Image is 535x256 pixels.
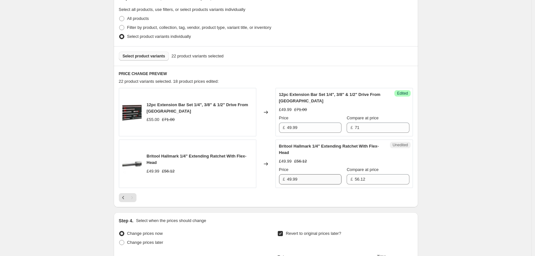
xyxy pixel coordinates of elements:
span: £ [283,125,285,130]
span: £ [350,125,353,130]
span: Select product variants [123,54,165,59]
span: Unedited [392,142,408,148]
div: £55.00 [147,116,160,123]
span: Change prices later [127,240,163,245]
span: Price [279,167,289,172]
div: £49.99 [279,107,292,113]
span: Edited [397,91,408,96]
strike: £56.12 [162,168,175,175]
span: Price [279,115,289,120]
h2: Step 4. [119,218,134,224]
span: Select product variants individually [127,34,191,39]
h6: PRICE CHANGE PREVIEW [119,71,413,76]
span: Compare at price [347,167,379,172]
span: 22 product variants selected [171,53,224,59]
span: Revert to original prices later? [286,231,341,236]
strike: £56.12 [294,158,307,165]
p: Select when the prices should change [136,218,206,224]
span: 12pc Extension Bar Set 1/4", 3/8" & 1/2" Drive From [GEOGRAPHIC_DATA] [279,92,381,103]
button: Select product variants [119,52,169,61]
strike: £71.00 [162,116,175,123]
img: SMLES12_6_SMALL_JPG_201d6db0-0110-4550-9e39-d719f37fc723_80x.jpg [122,103,142,122]
span: Compare at price [347,115,379,120]
span: 12pc Extension Bar Set 1/4", 3/8" & 1/2" Drive From [GEOGRAPHIC_DATA] [147,102,248,114]
span: Select all products, use filters, or select products variants individually [119,7,245,12]
span: £ [283,177,285,182]
span: Britool Hallmark 1/4" Extending Ratchet With Flex-Head [279,144,379,155]
div: £49.99 [279,158,292,165]
button: Previous [119,193,128,202]
strike: £71.00 [294,107,307,113]
span: All products [127,16,149,21]
span: £ [350,177,353,182]
nav: Pagination [119,193,136,202]
img: SREF170_80x.jpg [122,154,142,174]
span: Filter by product, collection, tag, vendor, product type, variant title, or inventory [127,25,271,30]
div: £49.99 [147,168,160,175]
span: Change prices now [127,231,163,236]
span: Britool Hallmark 1/4" Extending Ratchet With Flex-Head [147,154,247,165]
span: 22 product variants selected. 18 product prices edited: [119,79,219,84]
